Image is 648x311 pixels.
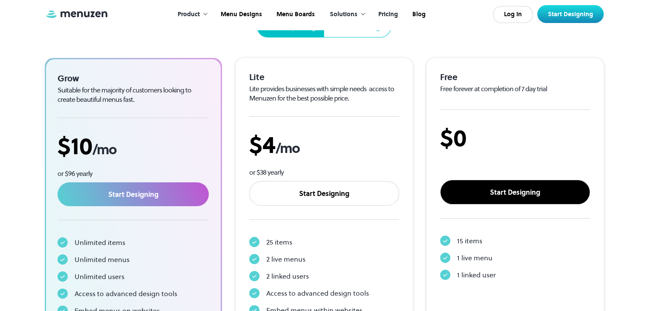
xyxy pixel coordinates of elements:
div: Lite [249,72,399,83]
div: or $38 yearly [249,168,399,177]
a: Start Designing [440,180,590,204]
span: 10 [71,130,92,162]
div: $0 [440,124,590,152]
div: Unlimited items [75,237,125,248]
a: Pricing [370,1,404,28]
div: 15 items [457,236,482,246]
span: /mo [276,139,300,158]
div: 1 live menu [457,253,492,263]
div: $ [249,130,399,159]
div: 25 items [266,237,292,247]
div: $ [58,132,209,160]
div: 2 linked users [266,271,309,281]
a: Start Designing [58,182,209,206]
div: Unlimited users [75,271,124,282]
div: 2 live menus [266,254,305,264]
div: Product [169,1,213,28]
div: Lite provides businesses with simple needs access to Menuzen for the best possible price. [249,84,399,103]
div: Access to advanced design tools [75,288,177,299]
div: Suitable for the majority of customers looking to create beautiful menus fast. [58,86,209,104]
span: 4 [262,128,276,161]
a: Menu Boards [268,1,321,28]
a: Menu Designs [213,1,268,28]
a: Blog [404,1,432,28]
div: 1 linked user [457,270,496,280]
div: or $96 yearly [58,169,209,179]
div: Free [440,72,590,83]
div: Access to advanced design tools [266,288,369,298]
div: Solutions [321,1,370,28]
a: Start Designing [537,5,604,23]
span: /mo [92,140,116,159]
div: Product [178,10,200,19]
div: Free forever at completion of 7 day trial [440,84,590,94]
div: Solutions [330,10,357,19]
a: Log In [493,6,533,23]
div: Unlimited menus [75,254,130,265]
div: Grow [58,73,209,84]
a: Start Designing [249,181,399,206]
